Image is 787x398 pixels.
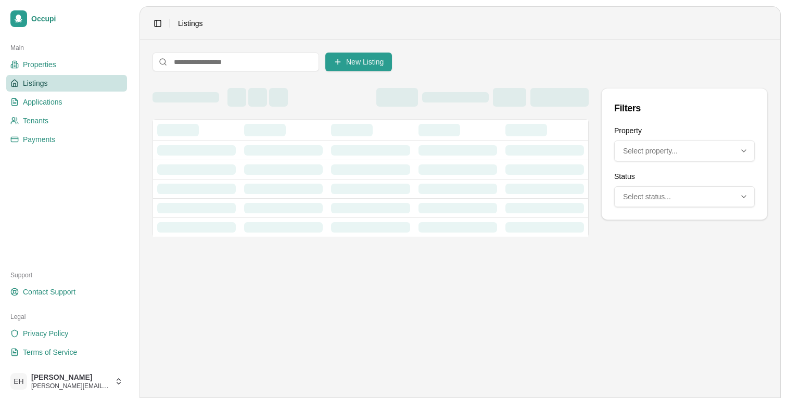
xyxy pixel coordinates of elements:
[6,131,127,148] a: Payments
[178,18,202,29] nav: breadcrumb
[6,112,127,129] a: Tenants
[23,328,68,339] span: Privacy Policy
[23,97,62,107] span: Applications
[31,14,123,23] span: Occupi
[23,115,48,126] span: Tenants
[6,94,127,110] a: Applications
[31,373,110,382] span: [PERSON_NAME]
[23,287,75,297] span: Contact Support
[6,325,127,342] a: Privacy Policy
[6,267,127,284] div: Support
[23,347,77,357] span: Terms of Service
[31,382,110,390] span: [PERSON_NAME][EMAIL_ADDRESS][DOMAIN_NAME]
[10,373,27,390] span: EH
[23,78,47,88] span: Listings
[6,40,127,56] div: Main
[6,6,127,31] a: Occupi
[325,53,392,71] button: New Listing
[178,18,202,29] span: Listings
[23,134,55,145] span: Payments
[6,56,127,73] a: Properties
[6,75,127,92] a: Listings
[23,59,56,70] span: Properties
[6,284,127,300] a: Contact Support
[6,309,127,325] div: Legal
[6,344,127,361] a: Terms of Service
[6,369,127,394] button: EH[PERSON_NAME][PERSON_NAME][EMAIL_ADDRESS][DOMAIN_NAME]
